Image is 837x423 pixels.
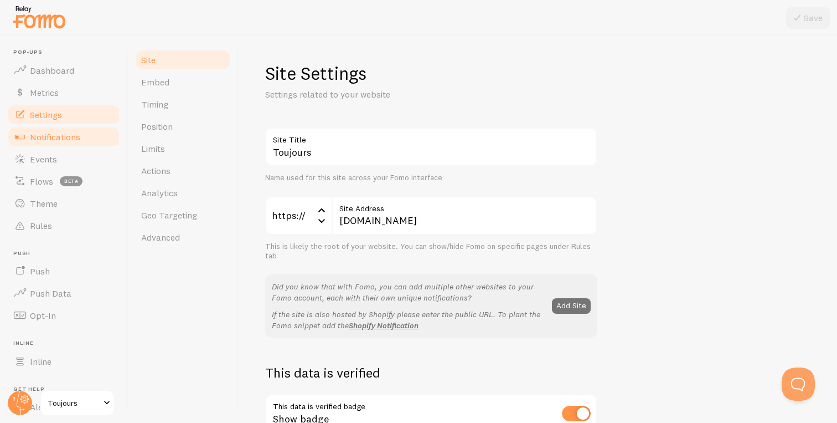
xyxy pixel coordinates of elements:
div: This is likely the root of your website. You can show/hide Fomo on specific pages under Rules tab [265,242,597,261]
span: Limits [141,143,165,154]
span: Push [13,250,121,257]
a: Site [135,49,231,71]
span: Analytics [141,187,178,198]
span: Metrics [30,87,59,98]
span: Notifications [30,131,80,142]
span: Pop-ups [13,49,121,56]
span: Toujours [48,396,100,410]
a: Position [135,115,231,137]
span: Dashboard [30,65,74,76]
span: Position [141,121,173,132]
label: Site Address [332,196,597,215]
span: Advanced [141,232,180,243]
button: Add Site [552,298,591,314]
span: Events [30,154,57,165]
a: Advanced [135,226,231,248]
a: Toujours [40,390,115,416]
a: Settings [7,104,121,126]
a: Actions [135,160,231,182]
span: Inline [30,356,51,367]
a: Timing [135,93,231,115]
span: Inline [13,340,121,347]
span: Site [141,54,156,65]
a: Notifications [7,126,121,148]
a: Shopify Notification [349,320,418,330]
span: Actions [141,165,170,176]
a: Flows beta [7,170,121,192]
h2: This data is verified [265,364,597,381]
a: Limits [135,137,231,160]
img: fomo-relay-logo-orange.svg [12,3,67,31]
span: Geo Targeting [141,210,197,221]
a: Events [7,148,121,170]
span: Opt-In [30,310,56,321]
span: Flows [30,176,53,187]
a: Inline [7,350,121,373]
a: Analytics [135,182,231,204]
a: Dashboard [7,59,121,81]
span: Rules [30,220,52,231]
iframe: Help Scout Beacon - Open [782,368,815,401]
span: Timing [141,99,168,110]
span: Get Help [13,386,121,393]
label: Site Title [265,128,597,146]
a: Embed [135,71,231,93]
h1: Site Settings [265,62,597,85]
span: Push [30,266,50,277]
a: Geo Targeting [135,204,231,226]
a: Push Data [7,282,121,304]
a: Push [7,260,121,282]
span: Embed [141,77,169,88]
a: Theme [7,192,121,215]
a: Opt-In [7,304,121,327]
p: Settings related to your website [265,88,531,101]
a: Metrics [7,81,121,104]
span: beta [60,176,82,186]
p: Did you know that with Fomo, you can add multiple other websites to your Fomo account, each with ... [272,281,545,303]
span: Push Data [30,288,71,299]
span: Settings [30,109,62,120]
input: myhonestcompany.com [332,196,597,235]
div: https:// [265,196,332,235]
a: Rules [7,215,121,237]
p: If the site is also hosted by Shopify please enter the public URL. To plant the Fomo snippet add the [272,309,545,331]
div: Name used for this site across your Fomo interface [265,173,597,183]
span: Theme [30,198,58,209]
